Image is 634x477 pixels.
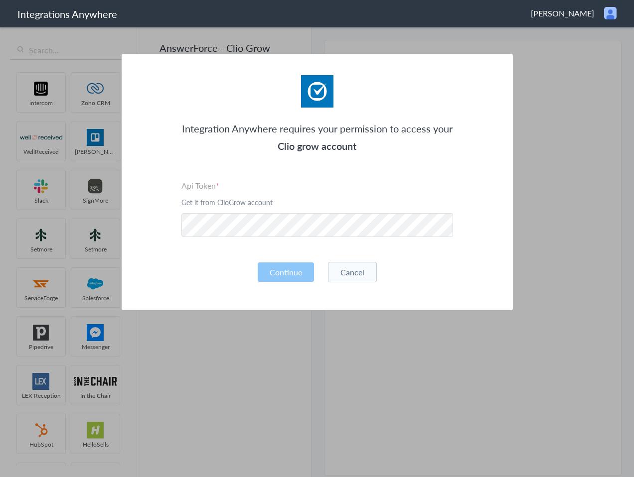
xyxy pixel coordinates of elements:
p: Integration Anywhere requires your permission to access your [181,120,453,137]
img: Clio.jpg [301,75,333,108]
h3: Clio grow account [181,137,453,155]
label: Api Token [181,180,453,191]
p: Get it from ClioGrow account [181,197,453,207]
button: Cancel [328,262,377,282]
img: user.png [604,7,617,19]
button: Continue [258,262,314,282]
span: [PERSON_NAME] [531,7,594,19]
h1: Integrations Anywhere [17,7,117,21]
